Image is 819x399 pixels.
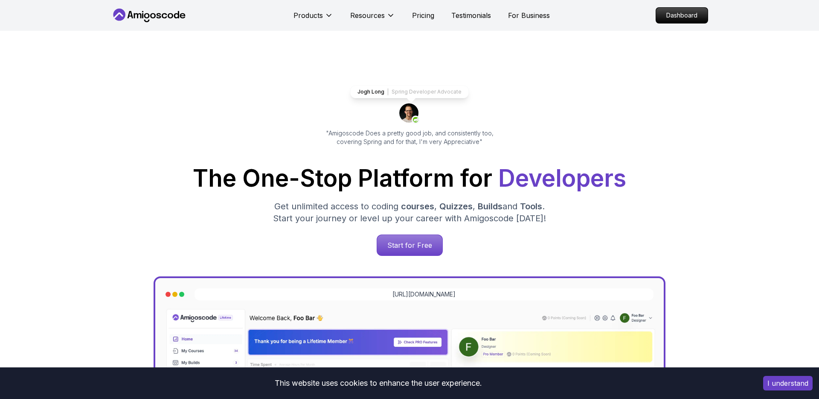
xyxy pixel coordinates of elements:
[508,10,550,21] a: For Business
[357,88,384,95] p: Jogh Long
[350,10,395,27] button: Resources
[377,235,443,256] a: Start for Free
[6,374,750,393] div: This website uses cookies to enhance the user experience.
[314,129,505,146] p: "Amigoscode Does a pretty good job, and consistently too, covering Spring and for that, I'm very ...
[266,200,553,224] p: Get unlimited access to coding , , and . Start your journey or level up your career with Amigosco...
[392,88,462,95] p: Spring Developer Advocate
[763,376,813,390] button: Accept cookies
[392,290,456,299] a: [URL][DOMAIN_NAME]
[451,10,491,21] a: Testimonials
[498,164,626,192] span: Developers
[293,10,333,27] button: Products
[412,10,434,21] a: Pricing
[439,201,473,211] span: Quizzes
[118,167,701,190] h1: The One-Stop Platform for
[399,103,420,124] img: josh long
[350,10,385,21] p: Resources
[377,235,442,255] p: Start for Free
[293,10,323,21] p: Products
[520,201,542,211] span: Tools
[656,8,708,23] p: Dashboard
[401,201,434,211] span: courses
[656,7,708,23] a: Dashboard
[478,201,502,211] span: Builds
